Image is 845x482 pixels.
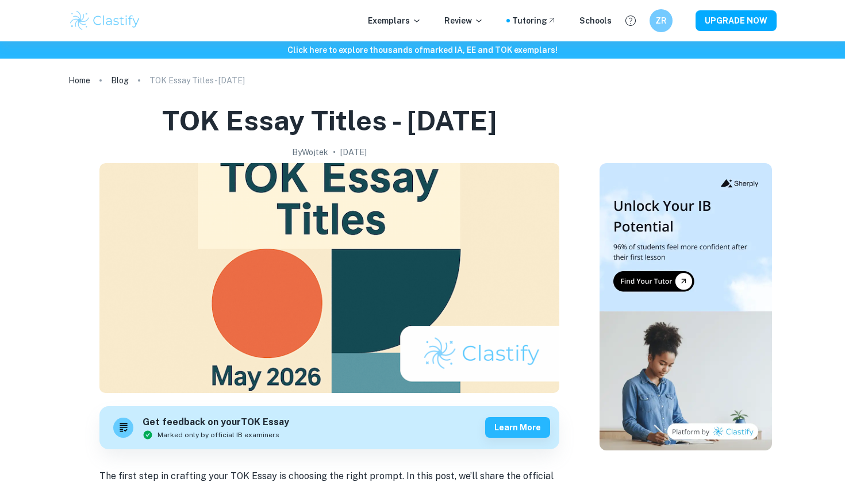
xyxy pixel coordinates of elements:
[600,163,772,450] img: Thumbnail
[68,72,90,88] a: Home
[650,9,673,32] button: ZR
[158,430,279,440] span: Marked only by official IB examiners
[340,146,367,159] h2: [DATE]
[292,146,328,159] h2: By Wojtek
[696,10,777,31] button: UPGRADE NOW
[143,415,289,430] h6: Get feedback on your TOK Essay
[368,14,421,27] p: Exemplars
[68,9,141,32] img: Clastify logo
[655,14,668,27] h6: ZR
[444,14,483,27] p: Review
[162,102,497,139] h1: TOK Essay Titles - [DATE]
[333,146,336,159] p: •
[621,11,640,30] button: Help and Feedback
[485,417,550,438] button: Learn more
[512,14,556,27] a: Tutoring
[579,14,612,27] a: Schools
[111,72,129,88] a: Blog
[2,44,843,56] h6: Click here to explore thousands of marked IA, EE and TOK exemplars !
[99,406,559,449] a: Get feedback on yourTOK EssayMarked only by official IB examinersLearn more
[149,74,245,87] p: TOK Essay Titles - [DATE]
[99,163,559,393] img: TOK Essay Titles - May 2026 cover image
